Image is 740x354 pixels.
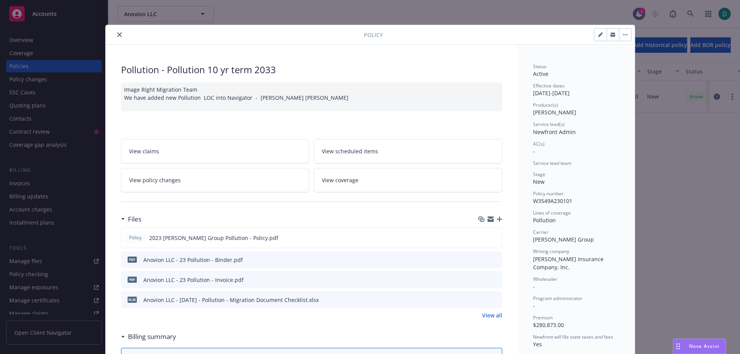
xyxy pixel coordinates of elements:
span: - [533,148,535,155]
a: View scheduled items [314,139,502,163]
span: Newfront Admin [533,128,576,136]
a: View policy changes [121,168,309,192]
span: Service lead team [533,160,572,166]
a: View all [482,311,502,319]
span: $280,873.00 [533,321,564,329]
span: Producer(s) [533,102,558,108]
span: View policy changes [129,176,181,184]
span: AC(s) [533,141,545,147]
span: xlsx [128,297,137,302]
span: Status [533,63,547,70]
span: [PERSON_NAME] Insurance Company, Inc. [533,255,605,271]
span: View coverage [322,176,358,184]
button: preview file [492,256,499,264]
span: Writing company [533,248,569,255]
span: Wholesaler [533,276,557,282]
span: [PERSON_NAME] Group [533,236,594,243]
div: Anovion LLC - 23 Pollution - Invoice.pdf [143,276,244,284]
span: Service lead(s) [533,121,565,128]
h3: Billing summary [128,332,176,342]
span: Premium [533,314,553,321]
button: download file [479,234,486,242]
button: preview file [492,296,499,304]
span: Active [533,70,548,77]
div: Billing summary [121,332,176,342]
div: Image Right Migration Team We have added new Pollution LOC into Navigator - [PERSON_NAME] [PERSON... [121,82,502,111]
a: View coverage [314,168,502,192]
span: Yes [533,341,542,348]
span: Program administrator [533,295,582,302]
button: download file [480,296,486,304]
span: View claims [129,147,159,155]
span: 2023 [PERSON_NAME] Group Pollution - Policy.pdf [149,234,278,242]
span: Nova Assist [689,343,720,349]
button: preview file [492,234,499,242]
div: Anovion LLC - 23 Pollution - Binder.pdf [143,256,243,264]
div: [DATE] - [DATE] [533,82,619,97]
span: W3549A230101 [533,197,572,205]
button: close [115,30,124,39]
span: Policy [128,234,143,241]
span: New [533,178,545,185]
span: Stage [533,171,545,178]
div: Anovion LLC - [DATE] - Pollution - Migration Document Checklist.xlsx [143,296,319,304]
span: pdf [128,257,137,262]
div: Pollution - Pollution 10 yr term 2033 [121,63,502,76]
span: - [533,283,535,290]
span: Lines of coverage [533,210,571,216]
div: Files [121,214,141,224]
div: Drag to move [673,339,683,354]
button: download file [480,256,486,264]
span: Policy [364,31,383,39]
span: - [533,302,535,309]
button: download file [480,276,486,284]
button: Nova Assist [673,339,726,354]
span: [PERSON_NAME] [533,109,576,116]
span: Policy number [533,190,563,197]
button: preview file [492,276,499,284]
span: Pollution [533,216,556,224]
span: pdf [128,277,137,282]
span: Newfront will file state taxes and fees [533,334,613,340]
span: Effective dates [533,82,565,89]
span: View scheduled items [322,147,378,155]
a: View claims [121,139,309,163]
h3: Files [128,214,141,224]
span: Carrier [533,229,548,235]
